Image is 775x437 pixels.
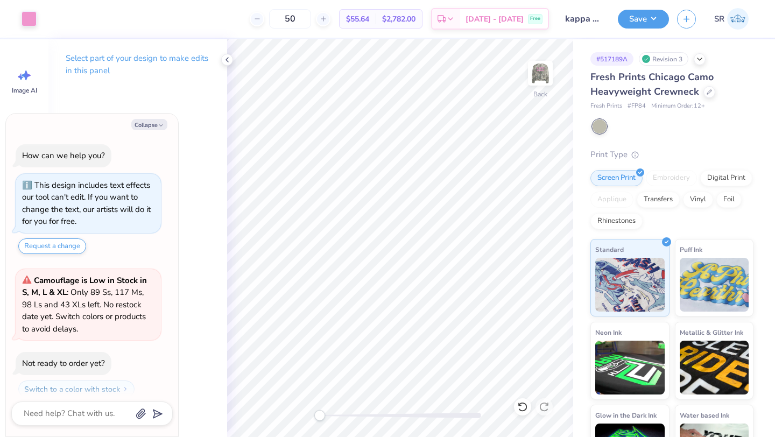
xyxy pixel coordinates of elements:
img: Back [530,62,551,84]
div: Revision 3 [639,52,688,66]
span: Image AI [12,86,37,95]
input: Untitled Design [557,8,610,30]
div: Foil [716,192,742,208]
button: Request a change [18,238,86,254]
a: SR [709,8,753,30]
img: Switch to a color with stock [122,386,129,392]
span: Puff Ink [680,244,702,255]
span: Fresh Prints [590,102,622,111]
div: Rhinestones [590,213,643,229]
span: Fresh Prints Chicago Camo Heavyweight Crewneck [590,71,714,98]
span: Minimum Order: 12 + [651,102,705,111]
img: Metallic & Glitter Ink [680,341,749,394]
img: Sasha Ruskin [727,8,749,30]
span: Standard [595,244,624,255]
div: Transfers [637,192,680,208]
div: Embroidery [646,170,697,186]
p: Select part of your design to make edits in this panel [66,52,210,77]
span: Neon Ink [595,327,622,338]
span: Water based Ink [680,410,729,421]
button: Collapse [131,119,167,130]
div: Applique [590,192,633,208]
span: SR [714,13,724,25]
span: # FP84 [628,102,646,111]
button: Save [618,10,669,29]
span: Glow in the Dark Ink [595,410,657,421]
div: Digital Print [700,170,752,186]
button: Switch to a color with stock [18,380,135,398]
div: How can we help you? [22,150,105,161]
span: $2,782.00 [382,13,415,25]
div: Vinyl [683,192,713,208]
div: This design includes text effects our tool can't edit. If you want to change the text, our artist... [22,180,151,227]
span: [DATE] - [DATE] [466,13,524,25]
span: : Only 89 Ss, 117 Ms, 98 Ls and 43 XLs left. No restock date yet. Switch colors or products to av... [22,275,147,334]
img: Puff Ink [680,258,749,312]
div: Screen Print [590,170,643,186]
img: Neon Ink [595,341,665,394]
input: – – [269,9,311,29]
div: Not ready to order yet? [22,358,105,369]
span: Metallic & Glitter Ink [680,327,743,338]
span: Free [530,15,540,23]
strong: Camouflage is Low in Stock in S, M, L & XL [22,275,147,298]
div: Accessibility label [314,410,325,421]
div: Back [533,89,547,99]
img: Standard [595,258,665,312]
div: # 517189A [590,52,633,66]
span: $55.64 [346,13,369,25]
div: Print Type [590,149,753,161]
